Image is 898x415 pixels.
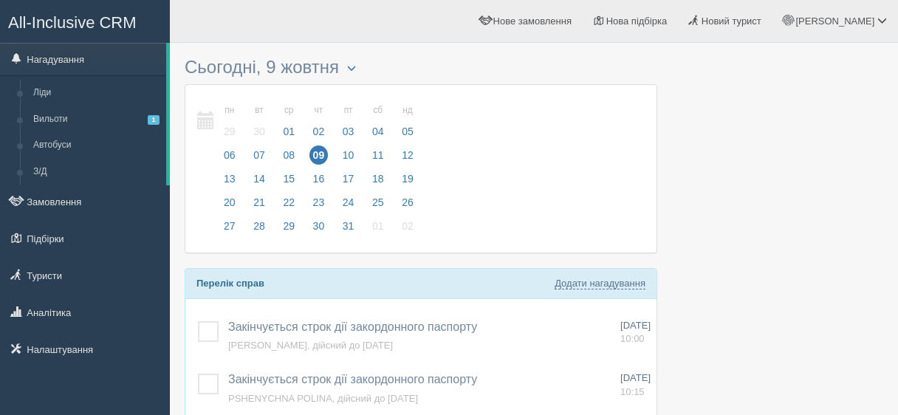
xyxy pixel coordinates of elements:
[398,216,417,236] span: 02
[394,96,418,147] a: нд 05
[279,104,298,117] small: ср
[216,171,244,194] a: 13
[275,171,303,194] a: 15
[250,145,269,165] span: 07
[279,193,298,212] span: 22
[620,320,651,331] span: [DATE]
[398,193,417,212] span: 26
[493,16,572,27] span: Нове замовлення
[27,159,166,185] a: З/Д
[369,216,388,236] span: 01
[228,373,477,385] a: Закінчується строк дії закордонного паспорту
[228,393,418,404] a: PSHENYCHNA POLINA, дійсний до [DATE]
[309,122,329,141] span: 02
[398,122,417,141] span: 05
[228,320,477,333] a: Закінчується строк дії закордонного паспорту
[245,171,273,194] a: 14
[27,132,166,159] a: Автобуси
[364,194,392,218] a: 25
[305,218,333,241] a: 30
[339,145,358,165] span: 10
[309,169,329,188] span: 16
[335,147,363,171] a: 10
[620,386,645,397] span: 10:15
[220,216,239,236] span: 27
[309,145,329,165] span: 09
[250,169,269,188] span: 14
[398,145,417,165] span: 12
[369,104,388,117] small: сб
[250,104,269,117] small: вт
[245,147,273,171] a: 07
[335,194,363,218] a: 24
[27,80,166,106] a: Ліди
[185,58,657,77] h3: Сьогодні, 9 жовтня
[620,333,645,344] span: 10:00
[279,122,298,141] span: 01
[309,104,329,117] small: чт
[555,278,645,289] a: Додати нагадування
[216,218,244,241] a: 27
[275,96,303,147] a: ср 01
[702,16,761,27] span: Новий турист
[250,122,269,141] span: 30
[216,147,244,171] a: 06
[795,16,874,27] span: [PERSON_NAME]
[369,145,388,165] span: 11
[148,115,160,125] span: 1
[339,104,358,117] small: пт
[339,216,358,236] span: 31
[275,194,303,218] a: 22
[394,147,418,171] a: 12
[309,193,329,212] span: 23
[620,319,651,346] a: [DATE] 10:00
[369,169,388,188] span: 18
[220,104,239,117] small: пн
[398,169,417,188] span: 19
[335,218,363,241] a: 31
[305,194,333,218] a: 23
[279,216,298,236] span: 29
[339,169,358,188] span: 17
[27,106,166,133] a: Вильоти1
[394,171,418,194] a: 19
[228,340,393,351] a: [PERSON_NAME], дійсний до [DATE]
[220,169,239,188] span: 13
[364,218,392,241] a: 01
[335,96,363,147] a: пт 03
[245,96,273,147] a: вт 30
[305,147,333,171] a: 09
[394,194,418,218] a: 26
[369,193,388,212] span: 25
[1,1,169,41] a: All-Inclusive CRM
[250,216,269,236] span: 28
[394,218,418,241] a: 02
[220,193,239,212] span: 20
[364,147,392,171] a: 11
[620,371,651,399] a: [DATE] 10:15
[620,372,651,383] span: [DATE]
[305,96,333,147] a: чт 02
[245,194,273,218] a: 21
[364,96,392,147] a: сб 04
[339,122,358,141] span: 03
[279,145,298,165] span: 08
[364,171,392,194] a: 18
[275,218,303,241] a: 29
[250,193,269,212] span: 21
[196,278,264,289] b: Перелік справ
[216,96,244,147] a: пн 29
[309,216,329,236] span: 30
[220,145,239,165] span: 06
[335,171,363,194] a: 17
[279,169,298,188] span: 15
[8,13,137,32] span: All-Inclusive CRM
[606,16,668,27] span: Нова підбірка
[369,122,388,141] span: 04
[220,122,239,141] span: 29
[398,104,417,117] small: нд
